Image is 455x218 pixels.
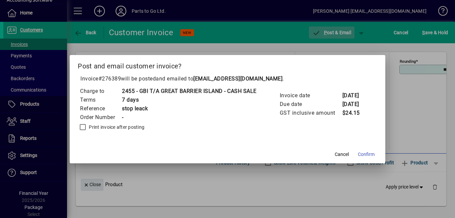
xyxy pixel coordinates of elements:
td: [DATE] [342,91,369,100]
td: - [122,113,257,122]
td: Invoice date [279,91,342,100]
label: Print invoice after posting [87,124,144,130]
span: Confirm [358,151,375,158]
td: Due date [279,100,342,109]
h2: Post and email customer invoice? [70,55,385,74]
td: GST inclusive amount [279,109,342,117]
button: Cancel [331,149,352,161]
td: 7 days [122,96,257,104]
td: $24.15 [342,109,369,117]
td: Terms [80,96,122,104]
td: 2455 - GBI T/A GREAT BARRIER ISLAND - CASH SALE [122,87,257,96]
td: Reference [80,104,122,113]
span: Cancel [335,151,349,158]
p: Invoice will be posted . [78,75,377,83]
span: and emailed to [156,75,282,82]
td: Charge to [80,87,122,96]
span: #276389 [99,75,121,82]
td: Order Number [80,113,122,122]
b: [EMAIL_ADDRESS][DOMAIN_NAME] [193,75,282,82]
td: stop leack [122,104,257,113]
td: [DATE] [342,100,369,109]
button: Confirm [355,149,377,161]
